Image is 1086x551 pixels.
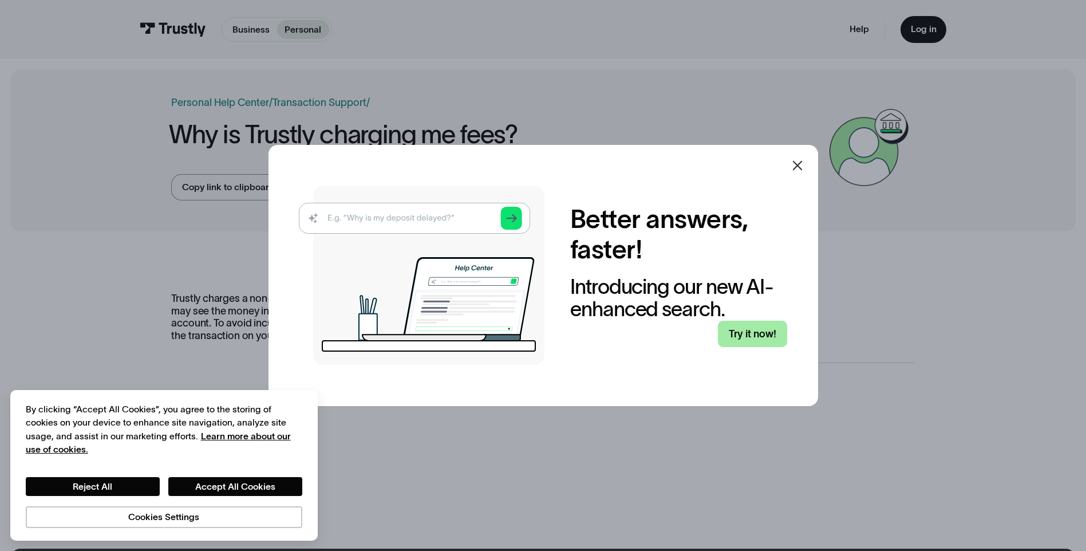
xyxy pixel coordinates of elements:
[718,321,787,348] a: Try it now!
[570,275,787,321] div: Introducing our new AI-enhanced search.
[570,204,787,265] h2: Better answers, faster!
[26,506,302,528] button: Cookies Settings
[168,477,302,497] button: Accept All Cookies
[26,477,160,497] button: Reject All
[26,403,302,528] div: Privacy
[26,403,302,456] div: By clicking “Accept All Cookies”, you agree to the storing of cookies on your device to enhance s...
[10,390,318,541] div: Cookie banner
